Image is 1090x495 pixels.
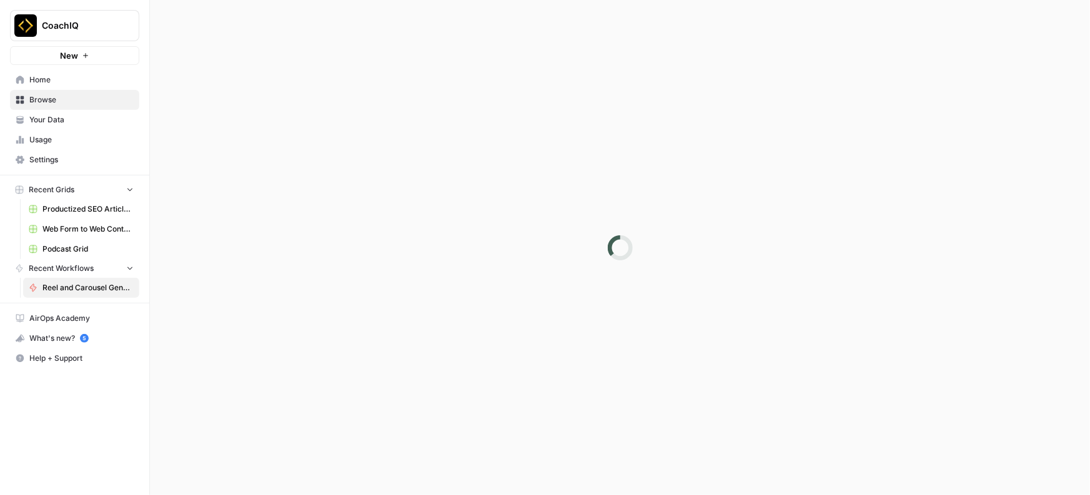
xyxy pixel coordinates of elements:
[29,94,134,105] span: Browse
[29,74,134,86] span: Home
[29,134,134,145] span: Usage
[60,49,78,62] span: New
[42,282,134,293] span: Reel and Carousel Generator
[42,243,134,255] span: Podcast Grid
[10,90,139,110] a: Browse
[10,70,139,90] a: Home
[10,259,139,278] button: Recent Workflows
[10,46,139,65] button: New
[11,329,139,348] div: What's new?
[29,313,134,324] span: AirOps Academy
[10,348,139,368] button: Help + Support
[29,353,134,364] span: Help + Support
[10,180,139,199] button: Recent Grids
[29,114,134,125] span: Your Data
[10,328,139,348] button: What's new? 5
[42,223,134,235] span: Web Form to Web Content Grid
[29,263,94,274] span: Recent Workflows
[23,239,139,259] a: Podcast Grid
[14,14,37,37] img: CoachIQ Logo
[42,19,117,32] span: CoachIQ
[10,308,139,328] a: AirOps Academy
[23,199,139,219] a: Productized SEO Article Writer Grid
[29,184,74,195] span: Recent Grids
[29,154,134,165] span: Settings
[10,130,139,150] a: Usage
[10,150,139,170] a: Settings
[10,110,139,130] a: Your Data
[42,203,134,215] span: Productized SEO Article Writer Grid
[23,278,139,298] a: Reel and Carousel Generator
[82,335,86,341] text: 5
[23,219,139,239] a: Web Form to Web Content Grid
[80,334,89,343] a: 5
[10,10,139,41] button: Workspace: CoachIQ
